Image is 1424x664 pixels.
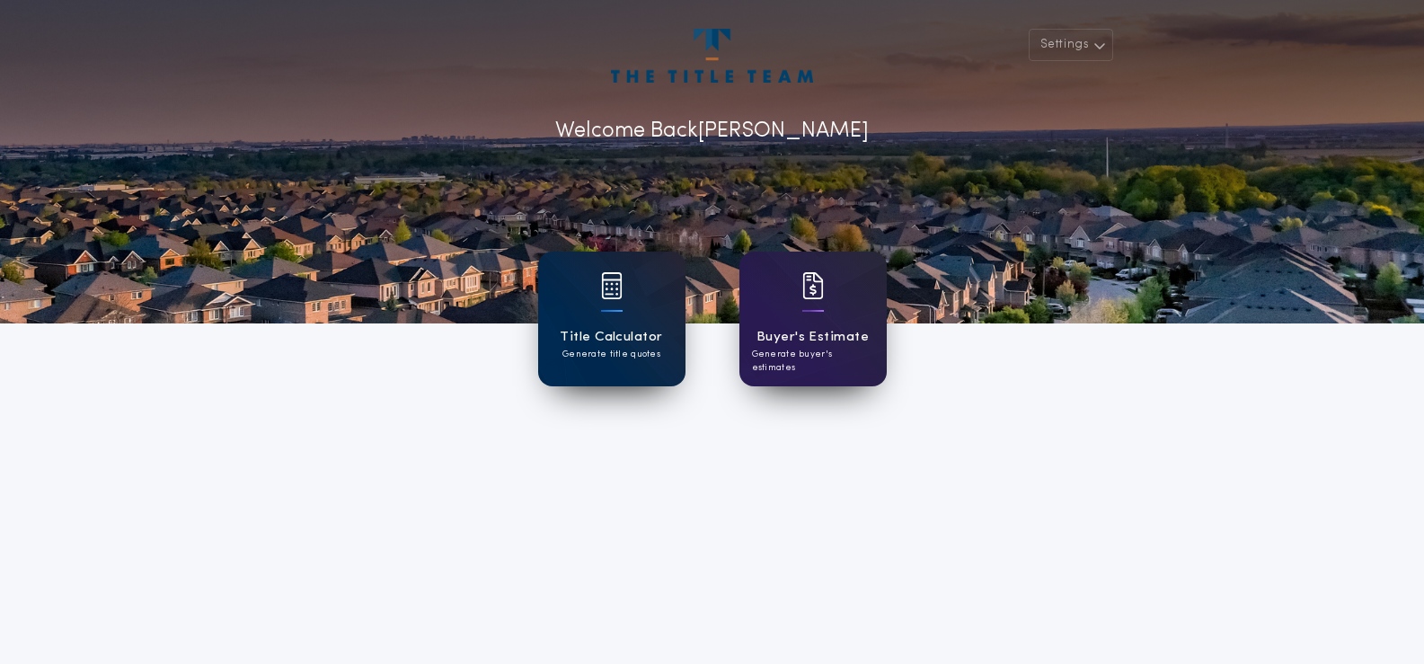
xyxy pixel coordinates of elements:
[756,327,869,348] h1: Buyer's Estimate
[752,348,874,375] p: Generate buyer's estimates
[611,29,812,83] img: account-logo
[562,348,660,361] p: Generate title quotes
[601,272,623,299] img: card icon
[1029,29,1113,61] button: Settings
[555,115,869,147] p: Welcome Back [PERSON_NAME]
[802,272,824,299] img: card icon
[739,252,887,386] a: card iconBuyer's EstimateGenerate buyer's estimates
[560,327,662,348] h1: Title Calculator
[538,252,685,386] a: card iconTitle CalculatorGenerate title quotes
